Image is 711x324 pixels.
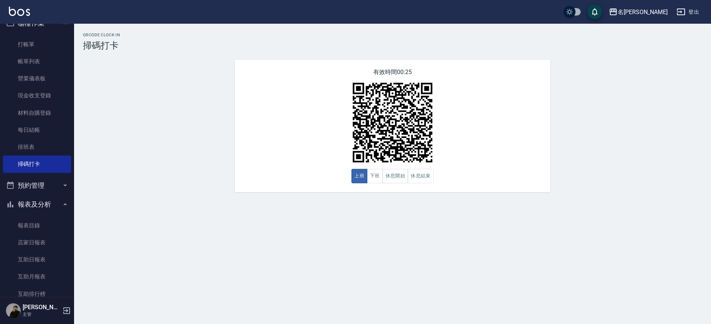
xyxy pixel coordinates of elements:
div: 名[PERSON_NAME] [618,7,668,17]
button: 下班 [367,169,383,183]
button: save [587,4,602,19]
button: 登出 [674,5,702,19]
a: 店家日報表 [3,234,71,251]
button: 名[PERSON_NAME] [606,4,671,20]
a: 帳單列表 [3,53,71,70]
h3: 掃碼打卡 [83,40,702,51]
button: 休息結束 [408,169,434,183]
img: Person [6,303,21,318]
a: 排班表 [3,138,71,156]
a: 每日結帳 [3,121,71,138]
h2: QRcode Clock In [83,33,702,37]
a: 現金收支登錄 [3,87,71,104]
a: 營業儀表板 [3,70,71,87]
button: 上班 [351,169,367,183]
div: 有效時間 00:25 [235,60,550,192]
button: 休息開始 [383,169,408,183]
a: 互助月報表 [3,268,71,285]
a: 掃碼打卡 [3,156,71,173]
h5: [PERSON_NAME] [23,304,60,311]
a: 報表目錄 [3,217,71,234]
a: 互助日報表 [3,251,71,268]
img: Logo [9,7,30,16]
p: 主管 [23,311,60,318]
a: 打帳單 [3,36,71,53]
a: 材料自購登錄 [3,104,71,121]
button: 報表及分析 [3,195,71,214]
button: 預約管理 [3,176,71,195]
a: 互助排行榜 [3,285,71,303]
